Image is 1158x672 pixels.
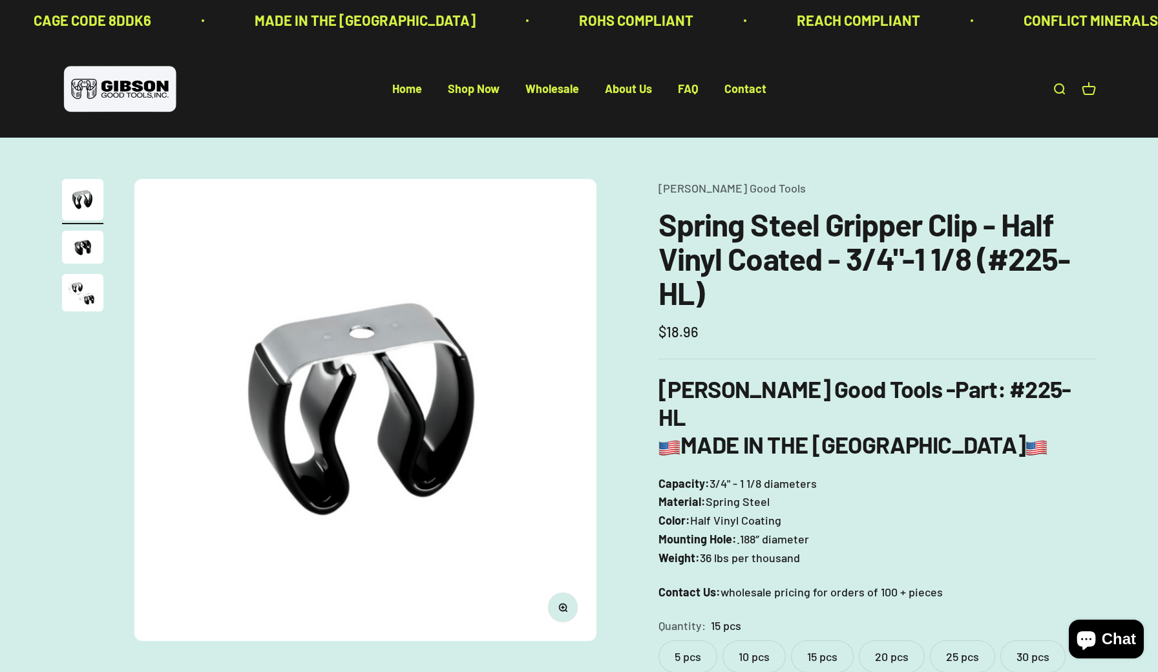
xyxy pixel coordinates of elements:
b: : #225-HL [658,375,1071,430]
a: Home [392,82,422,96]
b: Color: [658,513,690,527]
a: Contact [724,82,766,96]
p: wholesale pricing for orders of 100 + pieces [658,583,1096,602]
a: Shop Now [448,82,500,96]
p: REACH COMPLIANT [795,9,919,32]
b: Mounting Hole: [658,532,737,546]
p: ROHS COMPLIANT [578,9,692,32]
button: Go to item 2 [62,231,103,268]
span: .188″ diameter [737,530,809,549]
button: Go to item 3 [62,274,103,315]
img: Gripper clip, made & shipped from the USA! [134,179,596,641]
img: Gripper clip, made & shipped from the USA! [62,179,103,220]
sale-price: $18.96 [658,320,699,343]
img: close up of a spring steel gripper clip, tool clip, durable, secure holding, Excellent corrosion ... [62,231,103,264]
a: About Us [605,82,652,96]
p: 3/4" - 1 1/8 diameters [658,474,1096,567]
variant-option-value: 15 pcs [711,616,741,635]
p: MADE IN THE [GEOGRAPHIC_DATA] [253,9,474,32]
button: Go to item 1 [62,179,103,224]
span: Part [955,375,997,403]
inbox-online-store-chat: Shopify online store chat [1065,620,1148,662]
span: 36 lbs per thousand [700,549,800,567]
p: CAGE CODE 8DDK6 [32,9,150,32]
strong: Contact Us: [658,585,721,599]
b: MADE IN THE [GEOGRAPHIC_DATA] [658,430,1047,458]
b: Material: [658,494,706,509]
img: close up of a spring steel gripper clip, tool clip, durable, secure holding, Excellent corrosion ... [62,274,103,311]
span: Spring Steel [706,492,770,511]
h1: Spring Steel Gripper Clip - Half Vinyl Coated - 3/4"-1 1/8 (#225-HL) [658,207,1096,310]
b: Capacity: [658,476,710,490]
legend: Quantity: [658,616,706,635]
a: [PERSON_NAME] Good Tools [658,181,806,195]
a: FAQ [678,82,699,96]
span: Half Vinyl Coating [690,511,781,530]
a: Wholesale [525,82,579,96]
b: Weight: [658,551,700,565]
b: [PERSON_NAME] Good Tools - [658,375,997,403]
